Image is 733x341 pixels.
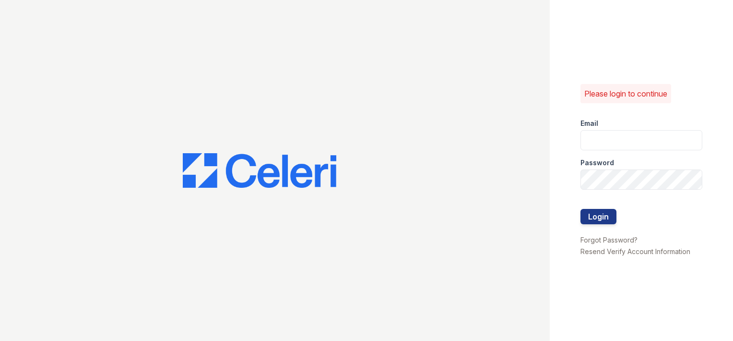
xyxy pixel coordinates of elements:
[584,88,667,99] p: Please login to continue
[580,247,690,256] a: Resend Verify Account Information
[580,158,614,168] label: Password
[580,119,598,128] label: Email
[183,153,336,188] img: CE_Logo_Blue-a8612792a0a2168367f1c8372b55b34899dd931a85d93a1a3d3e32e68fde9ad4.png
[580,236,638,244] a: Forgot Password?
[580,209,616,224] button: Login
